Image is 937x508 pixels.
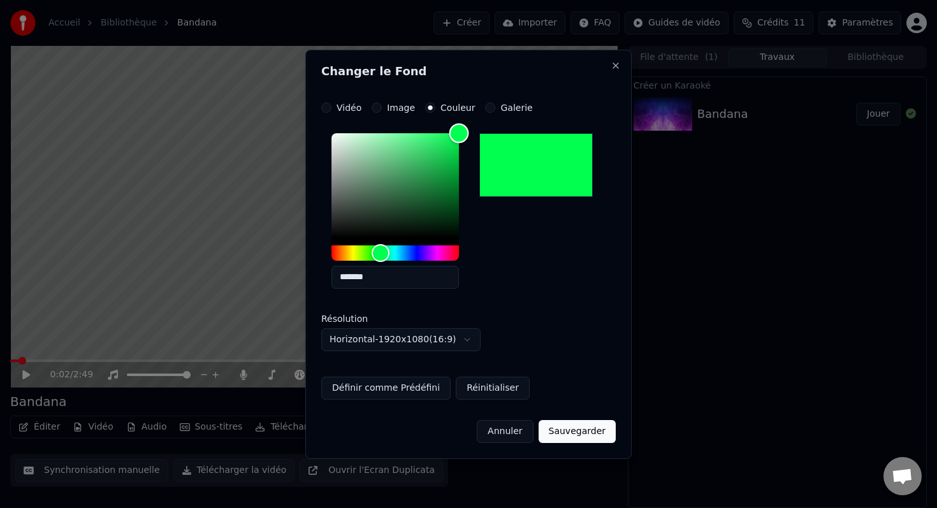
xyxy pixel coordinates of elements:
label: Image [387,103,415,112]
label: Galerie [500,103,532,112]
button: Réinitialiser [456,377,530,400]
div: Color [331,133,459,238]
label: Vidéo [337,103,361,112]
h2: Changer le Fond [321,66,616,77]
button: Annuler [477,420,533,443]
button: Sauvegarder [539,420,616,443]
div: Hue [331,245,459,261]
label: Résolution [321,314,449,323]
button: Définir comme Prédéfini [321,377,451,400]
label: Couleur [440,103,475,112]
